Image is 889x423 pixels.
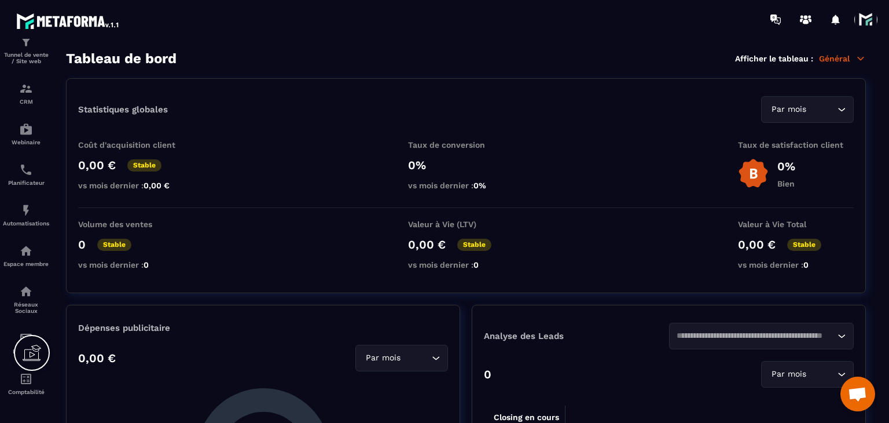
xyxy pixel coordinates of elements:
p: Statistiques globales [78,104,168,115]
p: Webinaire [3,139,49,145]
p: Valeur à Vie Total [738,220,854,229]
span: Par mois [363,352,403,364]
a: formationformationTunnel de vente / Site web [3,26,49,73]
p: Taux de conversion [408,140,524,149]
img: accountant [19,372,33,386]
a: Ouvrir le chat [840,377,875,411]
a: schedulerschedulerPlanificateur [3,154,49,195]
div: Search for option [761,361,854,388]
p: Volume des ventes [78,220,194,229]
p: Espace membre [3,261,49,267]
img: automations [19,122,33,136]
span: 0 [144,260,149,269]
p: Stable [97,239,131,251]
p: Planificateur [3,180,49,186]
p: Coût d'acquisition client [78,140,194,149]
p: Général [819,53,866,64]
p: 0% [777,159,795,173]
a: automationsautomationsWebinaire [3,114,49,154]
p: Comptabilité [3,389,49,395]
a: accountantaccountantComptabilité [3,363,49,404]
span: 0% [473,181,486,190]
p: Stable [127,159,161,172]
div: Search for option [761,96,854,123]
a: social-networksocial-networkRéseaux Sociaux [3,276,49,323]
input: Search for option [809,368,835,381]
div: Search for option [355,345,448,371]
p: vs mois dernier : [408,260,524,269]
p: 0% [408,158,524,172]
img: automations [19,244,33,258]
span: 0 [473,260,479,269]
p: Tunnel de vente / Site web [3,52,49,64]
img: email [19,331,33,345]
p: Analyse des Leads [484,331,669,341]
a: formationformationCRM [3,73,49,114]
p: 0,00 € [78,351,116,365]
p: Bien [777,179,795,188]
p: Valeur à Vie (LTV) [408,220,524,229]
p: 0 [78,238,86,251]
img: scheduler [19,163,33,177]
div: Search for option [669,323,854,349]
a: automationsautomationsAutomatisations [3,195,49,235]
span: 0,00 € [144,181,170,190]
a: automationsautomationsEspace membre [3,235,49,276]
span: 0 [803,260,809,269]
p: Automatisations [3,220,49,227]
p: Afficher le tableau : [735,54,813,63]
input: Search for option [809,103,835,116]
p: vs mois dernier : [408,181,524,190]
p: vs mois dernier : [738,260,854,269]
p: 0,00 € [738,238,776,251]
img: formation [19,82,33,96]
p: 0,00 € [408,238,446,251]
img: social-network [19,285,33,298]
span: Par mois [769,368,809,381]
p: Taux de satisfaction client [738,140,854,149]
p: CRM [3,99,49,105]
span: Par mois [769,103,809,116]
p: vs mois dernier : [78,260,194,269]
p: vs mois dernier : [78,181,194,190]
img: logo [16,10,120,31]
a: emailemailE-mailing [3,323,49,363]
img: b-badge-o.b3b20ee6.svg [738,158,769,189]
p: 0 [484,367,491,381]
img: automations [19,203,33,217]
input: Search for option [677,330,835,342]
p: Stable [457,239,491,251]
tspan: Closing en cours [494,413,559,422]
p: Stable [787,239,821,251]
h3: Tableau de bord [66,50,177,67]
p: E-mailing [3,348,49,355]
p: Réseaux Sociaux [3,301,49,314]
img: formation [19,35,33,49]
input: Search for option [403,352,429,364]
p: 0,00 € [78,158,116,172]
p: Dépenses publicitaire [78,323,448,333]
